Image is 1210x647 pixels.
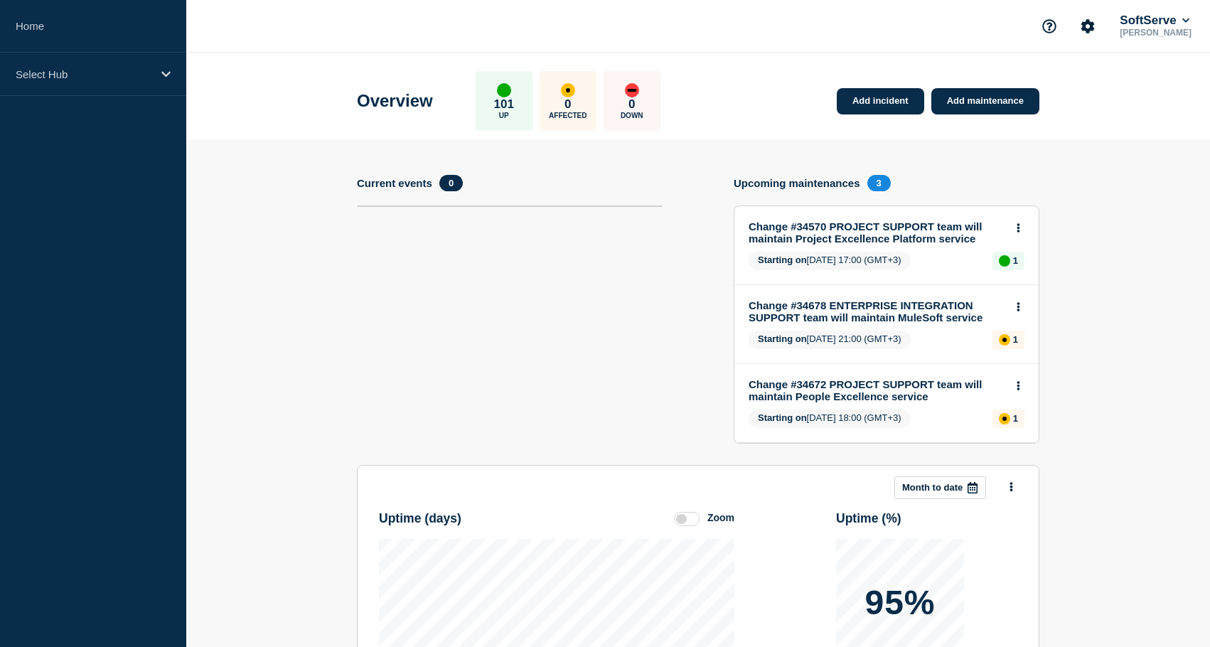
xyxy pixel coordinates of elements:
h3: Uptime ( days ) [379,511,461,526]
a: Change #34570 PROJECT SUPPORT team will maintain Project Excellence Platform service [749,220,1005,245]
h3: Uptime ( % ) [836,511,901,526]
div: down [625,83,639,97]
p: 95% [864,586,935,620]
span: Starting on [758,255,807,265]
div: affected [561,83,575,97]
a: Change #34678 ENTERPRISE INTEGRATION SUPPORT team will maintain MuleSoft service [749,299,1005,323]
div: affected [999,334,1010,346]
p: Select Hub [16,68,152,80]
button: Support [1034,11,1064,41]
a: Add incident [837,88,924,114]
button: SoftServe [1117,14,1192,28]
div: Zoom [707,512,734,523]
span: Starting on [758,412,807,423]
div: affected [999,413,1010,424]
span: Starting on [758,333,807,344]
span: 3 [867,175,891,191]
p: 101 [494,97,514,112]
div: up [999,255,1010,267]
p: [PERSON_NAME] [1117,28,1194,38]
p: 1 [1013,255,1018,266]
p: Affected [549,112,587,119]
span: [DATE] 21:00 (GMT+3) [749,331,911,349]
p: Down [621,112,643,119]
span: [DATE] 18:00 (GMT+3) [749,410,911,428]
button: Account settings [1073,11,1103,41]
h4: Current events [357,177,432,189]
span: [DATE] 17:00 (GMT+3) [749,252,911,270]
p: 1 [1013,334,1018,345]
p: 0 [628,97,635,112]
p: Up [499,112,509,119]
button: Month to date [894,476,986,499]
p: Month to date [902,482,963,493]
a: Add maintenance [931,88,1039,114]
h4: Upcoming maintenances [734,177,860,189]
div: up [497,83,511,97]
h1: Overview [357,91,433,111]
a: Change #34672 PROJECT SUPPORT team will maintain People Excellence service [749,378,1005,402]
span: 0 [439,175,463,191]
p: 1 [1013,413,1018,424]
p: 0 [564,97,571,112]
